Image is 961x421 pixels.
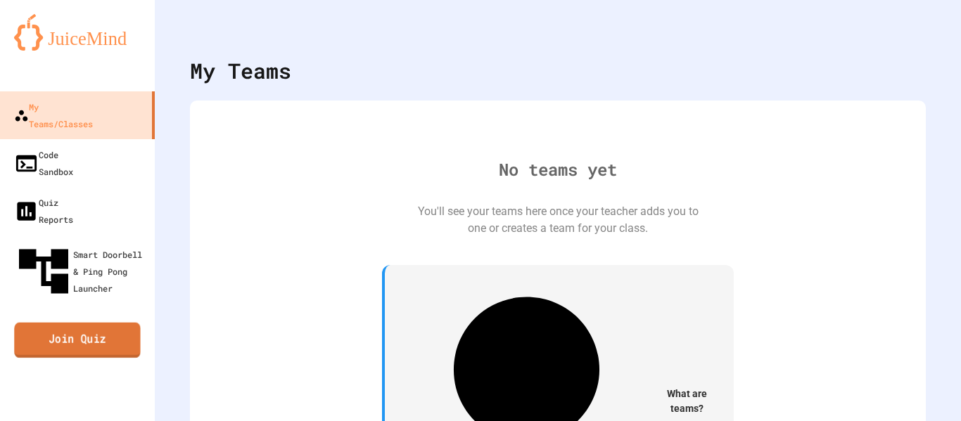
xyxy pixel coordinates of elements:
div: Code Sandbox [14,146,73,180]
div: Smart Doorbell & Ping Pong Launcher [14,242,149,301]
span: What are teams? [657,387,717,416]
div: My Teams [190,55,291,86]
div: No teams yet [499,157,617,182]
img: logo-orange.svg [14,14,141,51]
div: My Teams/Classes [14,98,93,132]
div: You'll see your teams here once your teacher adds you to one or creates a team for your class. [417,203,699,237]
div: Quiz Reports [14,194,73,228]
a: Join Quiz [14,323,140,358]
